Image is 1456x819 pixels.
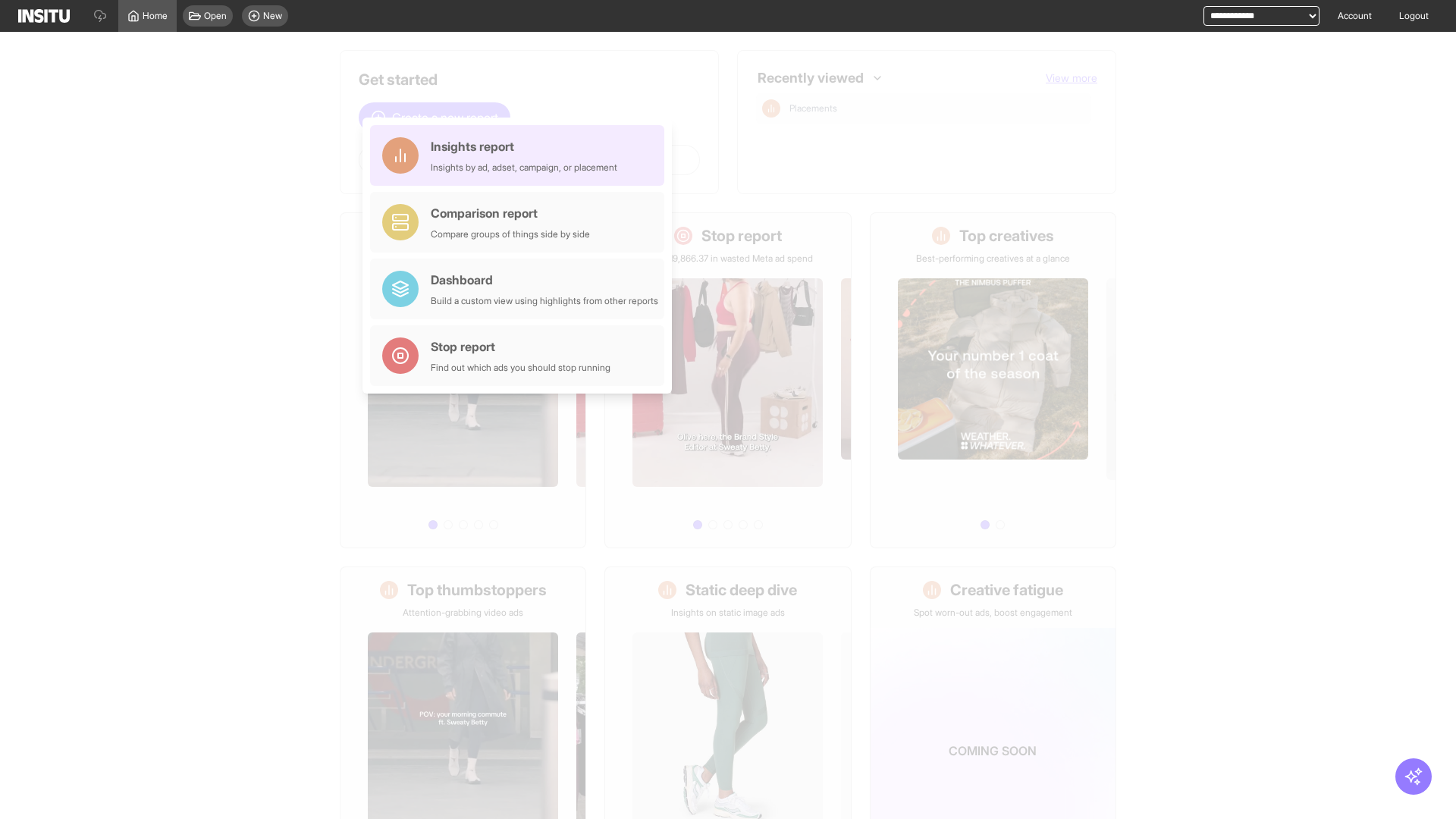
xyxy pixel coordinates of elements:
[431,162,617,174] div: Insights by ad, adset, campaign, or placement
[431,204,590,222] div: Comparison report
[431,295,658,307] div: Build a custom view using highlights from other reports
[204,10,227,22] span: Open
[431,228,590,240] div: Compare groups of things side by side
[143,10,168,22] span: Home
[431,137,617,155] div: Insights report
[431,271,658,289] div: Dashboard
[431,337,610,356] div: Stop report
[18,9,70,23] img: Logo
[431,362,610,374] div: Find out which ads you should stop running
[263,10,282,22] span: New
